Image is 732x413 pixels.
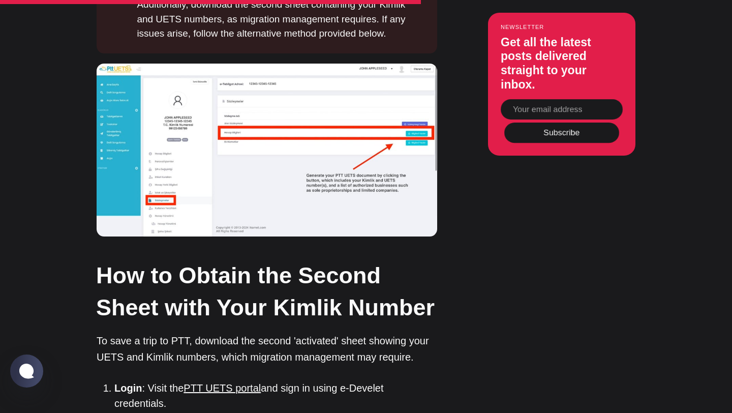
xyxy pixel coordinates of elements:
[501,23,623,29] small: Newsletter
[114,382,142,394] strong: Login
[504,123,619,143] button: Subscribe
[501,99,623,119] input: Your email address
[501,35,623,91] h3: Get all the latest posts delivered straight to your inbox.
[97,333,437,365] p: To save a trip to PTT, download the second 'activated' sheet showing your UETS and Kimlik numbers...
[114,380,437,411] li: : Visit the and sign in using e-Develet credentials.
[184,382,261,394] a: PTT UETS portal
[96,259,437,323] h2: How to Obtain the Second Sheet with Your Kimlik Number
